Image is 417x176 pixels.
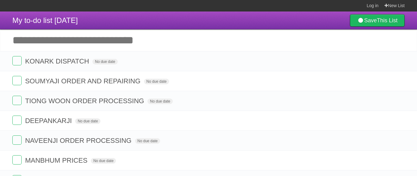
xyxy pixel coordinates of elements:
[144,79,169,84] span: No due date
[91,158,116,164] span: No due date
[25,77,142,85] span: SOUMYAJI ORDER AND REPAIRING
[92,59,117,64] span: No due date
[12,116,22,125] label: Done
[12,16,78,24] span: My to-do list [DATE]
[147,99,172,104] span: No due date
[135,138,160,144] span: No due date
[12,96,22,105] label: Done
[12,155,22,165] label: Done
[25,137,133,144] span: NAVEENJI ORDER PROCESSING
[12,76,22,85] label: Done
[12,135,22,145] label: Done
[25,117,73,125] span: DEEPANKARJI
[25,156,89,164] span: MANBHUM PRICES
[75,118,100,124] span: No due date
[25,97,146,105] span: TIONG WOON ORDER PROCESSING
[25,57,91,65] span: KONARK DISPATCH
[12,56,22,65] label: Done
[350,14,405,27] a: SaveThis List
[377,17,398,24] b: This List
